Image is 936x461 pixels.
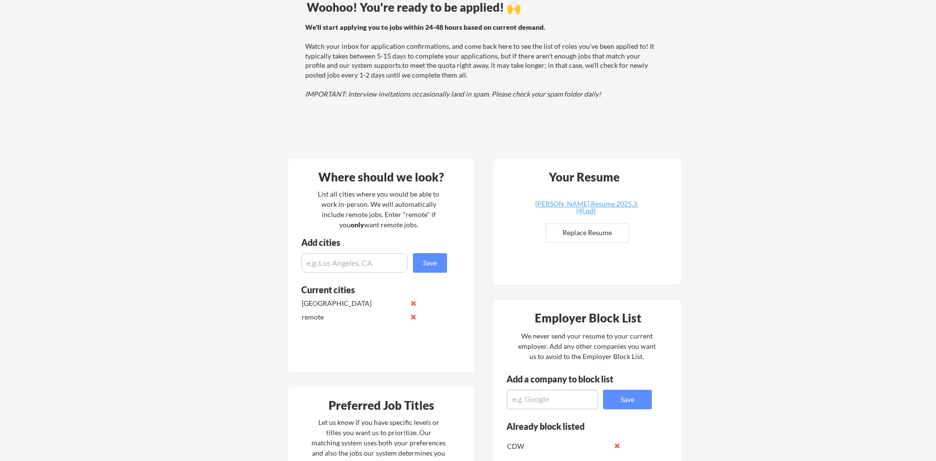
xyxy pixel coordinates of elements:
div: Where should we look? [291,171,472,183]
input: e.g. Los Angeles, CA [301,253,408,273]
div: Add cities [301,238,449,247]
div: Add a company to block list [507,375,628,383]
div: remote [302,312,405,322]
div: List all cities where you would be able to work in-person. We will automatically include remote j... [312,189,446,230]
div: Employer Block List [497,312,679,324]
div: Watch your inbox for application confirmations, and come back here to see the list of roles you'v... [305,22,657,99]
div: Already block listed [507,422,639,431]
button: Save [413,253,447,273]
div: We never send your resume to your current employer. Add any other companies you want us to avoid ... [517,331,656,361]
em: IMPORTANT: Interview invitations occasionally land in spam. Please check your spam folder daily! [305,90,601,98]
a: [PERSON_NAME] Resume 2025.3 (4).pdf [528,200,644,216]
strong: only [351,220,364,229]
div: [PERSON_NAME] Resume 2025.3 (4).pdf [528,200,644,214]
strong: We'll start applying you to jobs within 24-48 hours based on current demand. [305,23,545,31]
div: CDW [507,441,610,451]
div: Current cities [301,285,436,294]
div: Your Resume [536,171,632,183]
div: [GEOGRAPHIC_DATA] [302,299,405,308]
div: Woohoo! You're ready to be applied! 🙌 [307,1,658,13]
div: Preferred Job Titles [291,400,472,411]
button: Save [603,390,652,409]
